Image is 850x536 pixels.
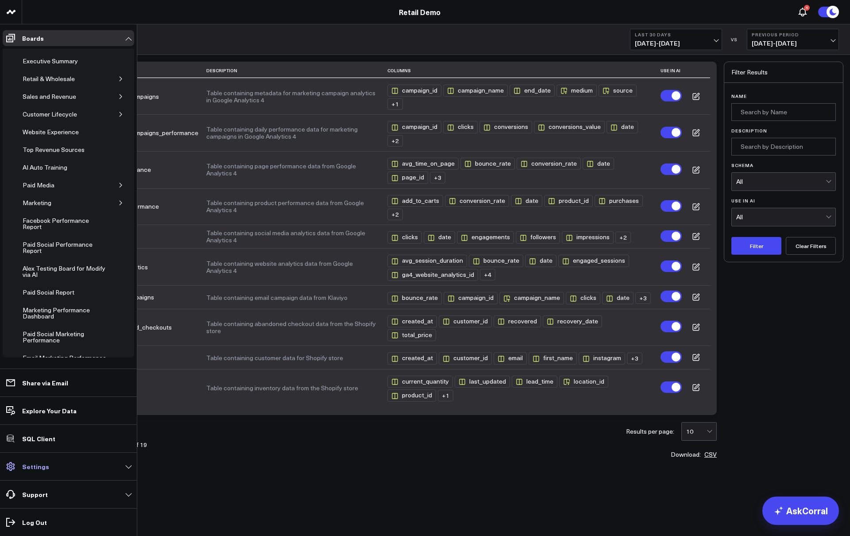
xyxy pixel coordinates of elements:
button: recovery_date [543,314,604,327]
button: +3 [430,170,447,183]
div: Paid Social Report [20,287,77,298]
button: created_at [387,314,439,327]
div: Marketing [20,198,54,208]
div: Executive Summary [20,56,80,66]
div: email [494,352,527,364]
div: product_id [387,389,436,401]
button: +1 [438,388,455,401]
button: medium [556,83,599,97]
label: Turn off Use in AI [661,163,682,175]
div: bounce_rate [387,292,442,304]
div: Filter Results [724,62,843,83]
button: +2 [387,133,405,147]
div: first_name [529,352,577,364]
button: followers [516,229,562,243]
div: page_id [387,171,428,183]
a: Paid Social Marketing PerformanceOpen board menu [17,325,125,349]
p: Settings [22,463,49,470]
div: impressions [562,231,614,243]
button: +2 [387,207,405,220]
div: clicks [566,292,600,304]
div: 10 [686,428,707,435]
div: Paid Social Performance Report [20,239,109,256]
a: Paid Social Performance ReportOpen board menu [17,236,125,260]
div: Marketing Performance Dashboard [20,305,110,322]
div: add_to_carts [387,195,443,207]
button: end_date [510,83,556,97]
a: Top Revenue SourcesOpen board menu [17,141,104,159]
button: clicks [443,119,479,133]
a: Executive SummaryOpen board menu [17,52,97,70]
button: clicks [387,229,424,243]
button: Table containing social media analytics data from Google Analytics 4 [206,229,379,244]
button: date [602,290,635,304]
p: Share via Email [22,379,68,386]
button: date [424,229,457,243]
div: avg_session_duration [387,255,467,267]
a: MarketingOpen board menu [17,194,70,212]
label: Turn off Use in AI [661,230,682,242]
div: date [525,255,556,267]
button: impressions [562,229,615,243]
span: Download: [671,451,701,458]
button: CSV [704,451,717,458]
div: recovered [494,315,541,327]
button: customer_id [439,350,494,364]
div: date [583,158,614,170]
div: ga4_website_analytics_id [387,269,478,281]
div: VS [726,37,742,42]
button: Table containing email campaign data from Klaviyo [206,294,379,301]
div: Retail & Wholesale [20,74,77,84]
label: Schema [731,163,836,168]
div: bounce_rate [460,158,515,170]
div: Customer Lifecycle [20,109,79,120]
div: campaign_id [444,292,498,304]
button: Table containing customer data for Shopify store [206,354,379,361]
div: customer_id [439,315,492,327]
div: Sales and Revenue [20,91,78,102]
div: bounce_rate [469,255,523,267]
div: Top Revenue Sources [20,144,87,155]
button: source [599,83,638,97]
div: campaign_name [499,292,564,304]
div: AI Auto Training [20,162,70,173]
button: lead_time [512,374,559,388]
a: Sales and RevenueOpen board menu [17,88,95,105]
button: purchases [595,193,645,207]
button: ga4_website_analytics_id [387,267,480,281]
p: Support [22,491,48,498]
button: customer_id [439,314,494,327]
div: Email Marketing Performance [20,353,108,363]
button: Previous Period[DATE]-[DATE] [747,29,839,50]
div: date [602,292,634,304]
div: date [607,121,638,133]
button: total_price [387,327,438,341]
div: instagram [579,352,625,364]
button: Filter [731,237,781,255]
div: + 2 [387,209,403,220]
div: product_id [544,195,593,207]
div: last_updated [455,376,510,388]
th: Columns [387,63,661,78]
button: +1 [387,97,405,110]
label: Name [731,93,836,99]
label: Turn off Use in AI [661,200,682,212]
div: + 2 [615,232,631,243]
label: Turn off Use in AI [661,260,682,272]
button: recovered [494,314,543,327]
div: created_at [387,352,437,364]
a: Log Out [3,514,134,530]
button: avg_session_duration [387,253,469,267]
label: Turn off Use in AI [661,291,682,302]
div: conversions_value [534,121,605,133]
button: campaign_name [499,290,566,304]
p: Log Out [22,519,47,526]
button: engagements [457,229,516,243]
div: total_price [387,329,436,341]
label: Turn off Use in AI [661,351,682,363]
button: campaign_id [387,83,443,97]
button: Table containing inventory data from the Shopify store [206,385,379,392]
div: customer_id [439,352,492,364]
div: Results per page: [626,428,674,435]
a: SQL Client [3,431,134,447]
